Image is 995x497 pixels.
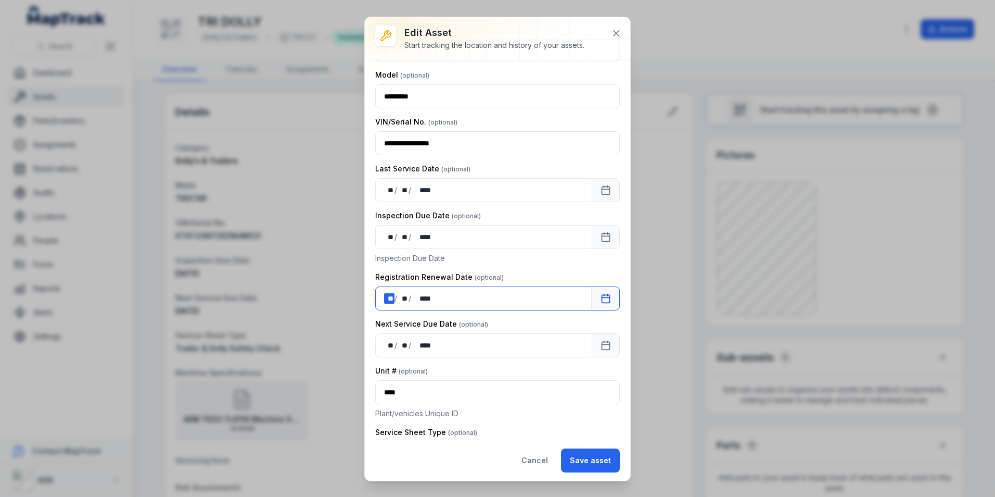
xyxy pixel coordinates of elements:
div: month, [398,232,409,242]
button: Calendar [592,287,620,310]
div: / [409,340,412,351]
div: day, [384,232,394,242]
div: / [409,232,412,242]
label: Model [375,70,429,80]
div: / [394,185,398,195]
div: year, [412,340,432,351]
div: / [409,185,412,195]
button: Calendar [592,333,620,357]
label: Next Service Due Date [375,319,488,329]
h3: Edit asset [404,26,584,40]
div: month, [398,293,409,304]
p: Inspection Due Date [375,253,620,264]
div: year, [412,232,432,242]
label: Inspection Due Date [375,210,481,221]
div: / [409,293,412,304]
div: month, [398,185,409,195]
button: Cancel [513,449,557,473]
div: / [394,340,398,351]
div: year, [412,293,432,304]
p: Plant/vehicles Unique ID [375,408,620,419]
div: day, [384,340,394,351]
div: month, [398,340,409,351]
div: year, [412,185,432,195]
button: Calendar [592,178,620,202]
button: Calendar [592,225,620,249]
button: Save asset [561,449,620,473]
label: VIN/Serial No. [375,117,457,127]
div: / [394,293,398,304]
div: day, [384,293,394,304]
label: Last Service Date [375,164,470,174]
div: day, [384,185,394,195]
div: / [394,232,398,242]
div: Start tracking the location and history of your assets. [404,40,584,51]
label: Registration Renewal Date [375,272,504,282]
label: Service Sheet Type [375,427,477,438]
label: Unit # [375,366,428,376]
